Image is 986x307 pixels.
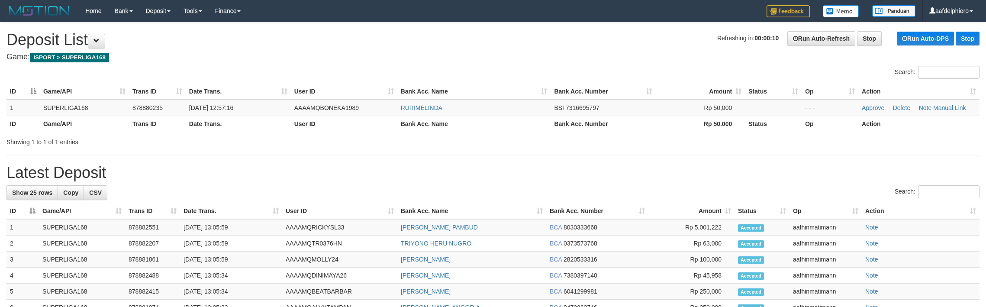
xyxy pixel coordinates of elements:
[125,284,180,300] td: 878882415
[919,104,932,111] a: Note
[789,236,862,252] td: aafhinmatimann
[63,189,78,196] span: Copy
[401,288,451,295] a: [PERSON_NAME]
[550,240,562,247] span: BCA
[397,203,546,219] th: Bank Acc. Name: activate to sort column ascending
[282,252,397,268] td: AAAAMQMOLLY24
[129,84,186,100] th: Trans ID: activate to sort column ascending
[550,288,562,295] span: BCA
[858,84,980,100] th: Action: activate to sort column ascending
[282,203,397,219] th: User ID: activate to sort column ascending
[857,31,882,46] a: Stop
[656,84,745,100] th: Amount: activate to sort column ascending
[282,236,397,252] td: AAAAMQTR0376HN
[401,256,451,263] a: [PERSON_NAME]
[180,268,282,284] td: [DATE] 13:05:34
[39,268,125,284] td: SUPERLIGA168
[564,240,597,247] span: Copy 0373573768 to clipboard
[802,84,858,100] th: Op: activate to sort column ascending
[918,185,980,198] input: Search:
[564,224,597,231] span: Copy 8030333668 to clipboard
[862,104,884,111] a: Approve
[6,236,39,252] td: 2
[6,203,39,219] th: ID: activate to sort column descending
[862,203,980,219] th: Action: activate to sort column ascending
[802,116,858,132] th: Op
[789,268,862,284] td: aafhinmatimann
[39,284,125,300] td: SUPERLIGA168
[865,240,878,247] a: Note
[129,116,186,132] th: Trans ID
[656,116,745,132] th: Rp 50.000
[6,4,72,17] img: MOTION_logo.png
[40,100,129,116] td: SUPERLIGA168
[30,53,109,62] span: ISPORT > SUPERLIGA168
[6,53,980,61] h4: Game:
[546,203,648,219] th: Bank Acc. Number: activate to sort column ascending
[282,219,397,236] td: AAAAMQRICKYSL33
[566,104,599,111] span: Copy 7316695797 to clipboard
[132,104,163,111] span: 878880235
[89,189,102,196] span: CSV
[125,252,180,268] td: 878881861
[180,219,282,236] td: [DATE] 13:05:59
[895,185,980,198] label: Search:
[738,288,764,296] span: Accepted
[6,164,980,181] h1: Latest Deposit
[6,100,40,116] td: 1
[180,284,282,300] td: [DATE] 13:05:34
[125,268,180,284] td: 878882488
[401,240,471,247] a: TRIYONO HERU NUGRO
[872,5,915,17] img: panduan.png
[865,272,878,279] a: Note
[39,236,125,252] td: SUPERLIGA168
[12,189,52,196] span: Show 25 rows
[754,35,779,42] strong: 00:00:10
[186,84,291,100] th: Date Trans.: activate to sort column ascending
[717,35,779,42] span: Refreshing in:
[401,104,442,111] a: RURIMELINDA
[397,116,551,132] th: Bank Acc. Name
[39,203,125,219] th: Game/API: activate to sort column ascending
[648,284,735,300] td: Rp 250,000
[6,185,58,200] a: Show 25 rows
[738,256,764,264] span: Accepted
[564,256,597,263] span: Copy 2820533316 to clipboard
[58,185,84,200] a: Copy
[294,104,359,111] span: AAAAMQBONEKA1989
[291,116,397,132] th: User ID
[787,31,855,46] a: Run Auto-Refresh
[897,32,954,45] a: Run Auto-DPS
[180,252,282,268] td: [DATE] 13:05:59
[291,84,397,100] th: User ID: activate to sort column ascending
[738,224,764,232] span: Accepted
[745,116,802,132] th: Status
[648,219,735,236] td: Rp 5,001,222
[397,84,551,100] th: Bank Acc. Name: activate to sort column ascending
[704,104,732,111] span: Rp 50,000
[6,268,39,284] td: 4
[865,288,878,295] a: Note
[564,288,597,295] span: Copy 6041299981 to clipboard
[282,268,397,284] td: AAAAMQDINIMAYA26
[933,104,966,111] a: Manual Link
[39,252,125,268] td: SUPERLIGA168
[6,116,40,132] th: ID
[6,84,40,100] th: ID: activate to sort column descending
[802,100,858,116] td: - - -
[648,252,735,268] td: Rp 100,000
[648,268,735,284] td: Rp 45,958
[550,256,562,263] span: BCA
[551,116,656,132] th: Bank Acc. Number
[956,32,980,45] a: Stop
[125,203,180,219] th: Trans ID: activate to sort column ascending
[186,116,291,132] th: Date Trans.
[6,31,980,48] h1: Deposit List
[738,272,764,280] span: Accepted
[40,84,129,100] th: Game/API: activate to sort column ascending
[789,219,862,236] td: aafhinmatimann
[823,5,859,17] img: Button%20Memo.svg
[6,284,39,300] td: 5
[789,284,862,300] td: aafhinmatimann
[40,116,129,132] th: Game/API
